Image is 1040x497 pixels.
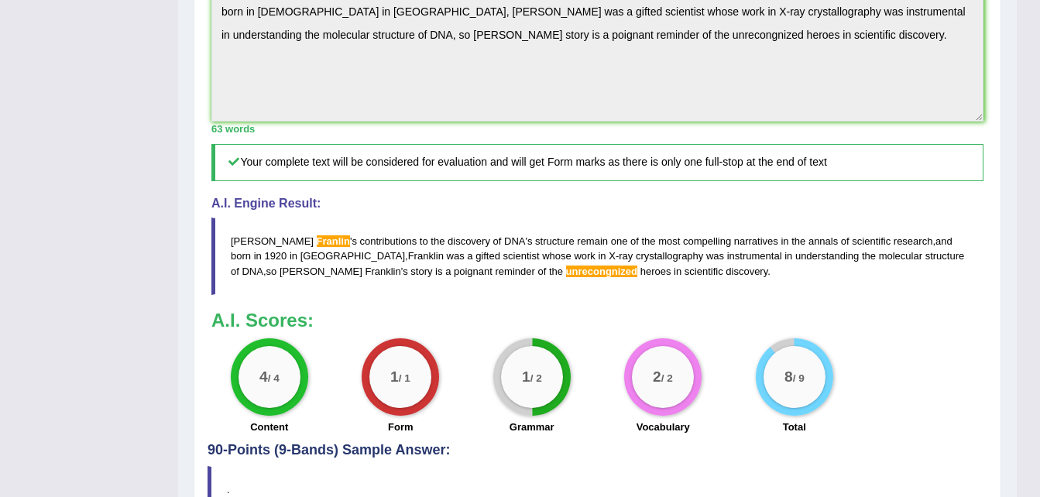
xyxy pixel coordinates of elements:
span: story [410,266,432,277]
span: in [781,235,788,247]
span: Franklin [408,250,444,262]
span: compelling [683,235,731,247]
span: in [254,250,262,262]
span: of [231,266,239,277]
span: the [431,235,444,247]
span: born [231,250,251,262]
span: the [791,235,805,247]
span: contributions [360,235,417,247]
big: 8 [784,368,793,386]
span: discovery [726,266,767,277]
span: s [352,235,357,247]
span: DNA [242,266,263,277]
small: / 1 [399,372,410,384]
span: instrumental [727,250,782,262]
span: of [841,235,850,247]
span: Possible spelling mistake found. (did you mean: Franklin) [317,235,350,247]
span: structure [535,235,575,247]
span: research [894,235,933,247]
span: heroes [640,266,671,277]
span: was [706,250,724,262]
div: 63 words [211,122,983,136]
span: one [611,235,628,247]
span: annals [808,235,838,247]
span: understanding [795,250,859,262]
span: structure [925,250,965,262]
span: a [467,250,472,262]
small: / 4 [268,372,280,384]
span: Possible spelling mistake found. (did you mean: unrecognized) [566,266,637,277]
span: crystallography [636,250,703,262]
span: in [784,250,792,262]
h5: Your complete text will be considered for evaluation and will get Form marks as there is only one... [211,144,983,180]
label: Grammar [510,420,554,434]
span: the [549,266,563,277]
span: whose [542,250,571,262]
h4: A.I. Engine Result: [211,197,983,211]
span: in [598,250,606,262]
span: molecular [879,250,922,262]
span: scientific [852,235,891,247]
span: poignant [454,266,493,277]
span: DNA [504,235,525,247]
span: X [609,250,616,262]
big: 2 [653,368,661,386]
small: / 2 [530,372,542,384]
big: 1 [522,368,530,386]
span: the [641,235,655,247]
small: / 9 [793,372,805,384]
span: was [447,250,465,262]
span: scientist [503,250,540,262]
span: to [420,235,428,247]
span: s [527,235,533,247]
span: ray [619,250,633,262]
blockquote: ' ' , , - , ' . [211,218,983,294]
span: a [445,266,451,277]
span: and [935,235,952,247]
b: A.I. Scores: [211,310,314,331]
span: the [862,250,876,262]
span: narratives [734,235,778,247]
span: in [290,250,297,262]
span: so [266,266,277,277]
span: is [435,266,442,277]
span: discovery [448,235,490,247]
span: of [630,235,639,247]
span: [PERSON_NAME] [231,235,314,247]
span: 1920 [264,250,287,262]
label: Total [783,420,806,434]
span: in [674,266,681,277]
span: most [658,235,680,247]
big: 4 [259,368,268,386]
span: reminder [496,266,535,277]
span: remain [577,235,608,247]
span: gifted [475,250,500,262]
span: Franklin [365,266,400,277]
span: s [403,266,408,277]
label: Form [388,420,414,434]
span: of [493,235,502,247]
span: work [574,250,595,262]
span: scientific [685,266,723,277]
label: Content [250,420,288,434]
small: / 2 [661,372,673,384]
span: of [537,266,546,277]
label: Vocabulary [637,420,690,434]
big: 1 [390,368,399,386]
span: [GEOGRAPHIC_DATA] [300,250,405,262]
span: [PERSON_NAME] [280,266,362,277]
